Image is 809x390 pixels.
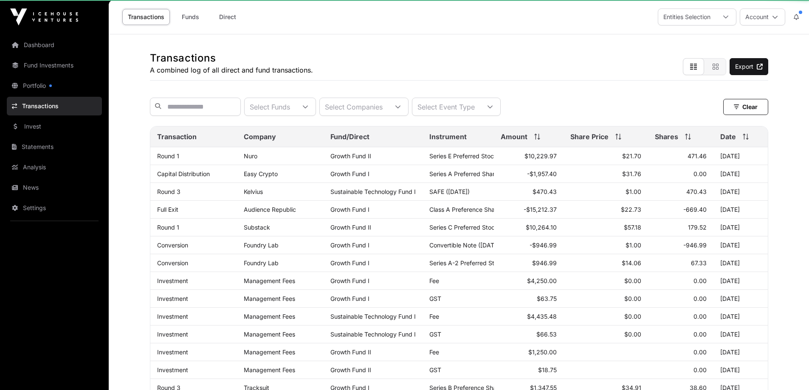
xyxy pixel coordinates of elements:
a: Nuro [244,152,257,160]
a: Easy Crypto [244,170,278,177]
span: GST [429,366,441,373]
a: Investment [157,277,188,284]
a: Conversion [157,241,188,249]
p: Management Fees [244,331,316,338]
iframe: Chat Widget [767,349,809,390]
a: Round 1 [157,152,179,160]
span: Fee [429,313,439,320]
td: [DATE] [713,290,768,308]
td: [DATE] [713,308,768,325]
span: Fee [429,277,439,284]
td: [DATE] [713,165,768,183]
p: A combined log of all direct and fund transactions. [150,65,313,75]
span: Series C Preferred Stock [429,224,498,231]
img: Icehouse Ventures Logo [10,8,78,25]
span: $31.76 [622,170,641,177]
a: Growth Fund II [330,348,371,356]
a: Substack [244,224,270,231]
td: $63.75 [494,290,564,308]
span: $14.06 [622,259,641,267]
span: $1.00 [626,241,641,249]
td: $10,229.97 [494,147,564,165]
td: $10,264.10 [494,219,564,236]
a: Sustainable Technology Fund I [330,331,416,338]
span: -946.99 [683,241,707,249]
a: Foundry Lab [244,259,279,267]
a: Investment [157,331,188,338]
div: Select Funds [245,98,295,115]
span: 0.00 [693,277,707,284]
span: Series A Preferred Share [429,170,498,177]
span: $0.00 [624,331,641,338]
td: $4,435.48 [494,308,564,325]
td: [DATE] [713,343,768,361]
a: Growth Fund II [330,152,371,160]
span: $0.00 [624,313,641,320]
a: Portfolio [7,76,102,95]
a: Growth Fund I [330,241,369,249]
a: Round 1 [157,224,179,231]
td: $66.53 [494,325,564,343]
a: Growth Fund I [330,277,369,284]
span: Class A Preference Shares [429,206,503,213]
a: Export [730,58,768,75]
td: [DATE] [713,361,768,379]
a: Growth Fund II [330,366,371,373]
span: 67.33 [691,259,707,267]
a: Growth Fund I [330,295,369,302]
a: Fund Investments [7,56,102,75]
div: Select Companies [320,98,388,115]
td: $1,250.00 [494,343,564,361]
td: -$15,212.37 [494,201,564,219]
span: 0.00 [693,366,707,373]
a: Investment [157,295,188,302]
p: Management Fees [244,366,316,373]
a: Full Exit [157,206,178,213]
a: Investment [157,348,188,356]
a: Transactions [7,97,102,115]
span: Share Price [570,132,609,142]
td: [DATE] [713,147,768,165]
span: Instrument [429,132,467,142]
span: GST [429,295,441,302]
a: Growth Fund I [330,170,369,177]
a: Kelvius [244,188,263,195]
td: [DATE] [713,201,768,219]
span: $0.00 [624,295,641,302]
a: Settings [7,199,102,217]
a: Round 3 [157,188,180,195]
a: Growth Fund I [330,206,369,213]
a: Growth Fund II [330,224,371,231]
span: $22.73 [621,206,641,213]
a: Sustainable Technology Fund I [330,313,416,320]
td: $18.75 [494,361,564,379]
span: Shares [655,132,678,142]
span: 0.00 [693,348,707,356]
a: Transactions [122,9,170,25]
h1: Transactions [150,51,313,65]
td: $946.99 [494,254,564,272]
p: Management Fees [244,295,316,302]
span: 0.00 [693,331,707,338]
button: Account [740,8,785,25]
span: Series A-2 Preferred Stock [429,259,505,267]
span: 471.46 [688,152,707,160]
p: Management Fees [244,348,316,356]
td: [DATE] [713,272,768,290]
a: Investment [157,313,188,320]
span: -669.40 [683,206,707,213]
a: Statements [7,137,102,156]
span: Fund/Direct [330,132,369,142]
td: $4,250.00 [494,272,564,290]
span: $57.18 [624,224,641,231]
span: $21.70 [622,152,641,160]
span: 179.52 [688,224,707,231]
span: 0.00 [693,295,707,302]
span: Company [244,132,276,142]
p: Management Fees [244,277,316,284]
span: 0.00 [693,313,707,320]
a: Dashboard [7,36,102,54]
span: Amount [501,132,527,142]
span: GST [429,331,441,338]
